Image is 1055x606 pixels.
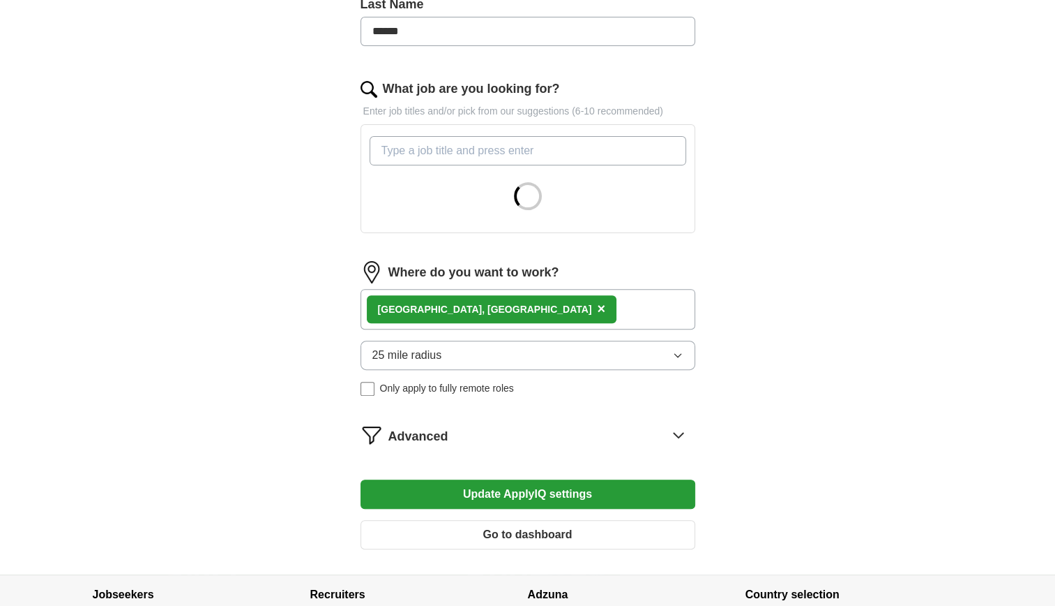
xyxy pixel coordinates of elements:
span: Advanced [388,427,448,446]
img: search.png [360,81,377,98]
button: Go to dashboard [360,520,695,549]
label: What job are you looking for? [383,80,560,98]
button: Update ApplyIQ settings [360,480,695,509]
button: 25 mile radius [360,341,695,370]
button: × [597,299,605,320]
span: 25 mile radius [372,347,442,364]
p: Enter job titles and/or pick from our suggestions (6-10 recommended) [360,104,695,119]
img: location.png [360,261,383,283]
input: Only apply to fully remote roles [360,382,374,396]
input: Type a job title and press enter [370,136,686,165]
label: Where do you want to work? [388,263,559,282]
span: × [597,301,605,316]
img: filter [360,424,383,446]
div: [GEOGRAPHIC_DATA], [GEOGRAPHIC_DATA] [378,302,592,317]
span: Only apply to fully remote roles [380,381,514,396]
